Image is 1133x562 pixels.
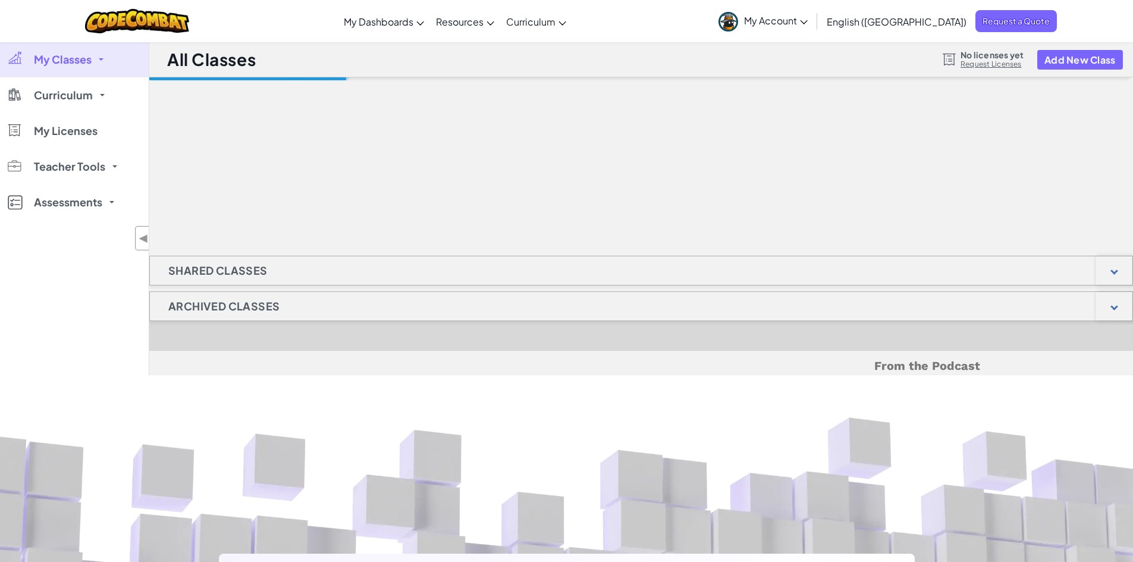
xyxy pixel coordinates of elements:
[344,15,413,28] span: My Dashboards
[975,10,1057,32] a: Request a Quote
[150,256,286,285] h1: Shared Classes
[718,12,738,32] img: avatar
[430,5,500,37] a: Resources
[821,5,972,37] a: English ([GEOGRAPHIC_DATA])
[139,230,149,247] span: ◀
[961,50,1024,59] span: No licenses yet
[961,59,1024,69] a: Request Licenses
[85,9,189,33] img: CodeCombat logo
[34,54,92,65] span: My Classes
[150,291,298,321] h1: Archived Classes
[167,48,256,71] h1: All Classes
[744,14,808,27] span: My Account
[34,197,102,208] span: Assessments
[506,15,555,28] span: Curriculum
[34,90,93,101] span: Curriculum
[302,357,980,375] h5: From the Podcast
[34,161,105,172] span: Teacher Tools
[827,15,966,28] span: English ([GEOGRAPHIC_DATA])
[713,2,814,40] a: My Account
[1037,50,1123,70] button: Add New Class
[436,15,484,28] span: Resources
[500,5,572,37] a: Curriculum
[34,125,98,136] span: My Licenses
[338,5,430,37] a: My Dashboards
